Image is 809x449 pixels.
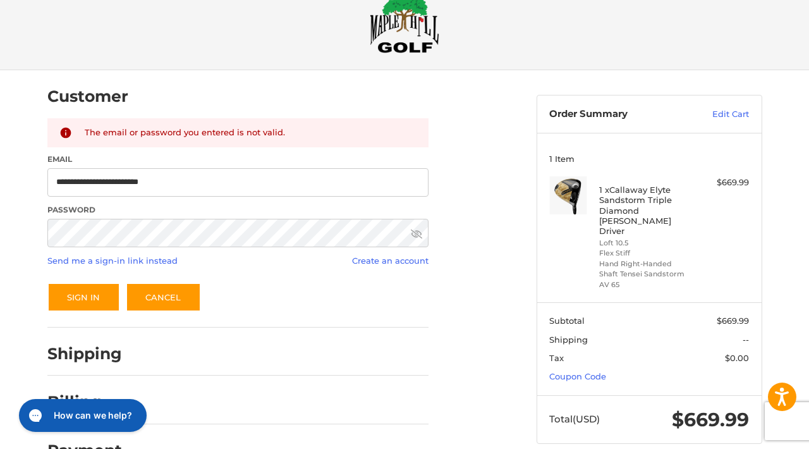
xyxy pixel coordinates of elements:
[599,259,696,269] li: Hand Right-Handed
[352,255,429,266] a: Create an account
[47,283,120,312] button: Sign In
[699,176,749,189] div: $669.99
[717,316,749,326] span: $669.99
[47,204,429,216] label: Password
[549,413,600,425] span: Total (USD)
[85,126,417,140] div: The email or password you entered is not valid.
[599,269,696,290] li: Shaft Tensei Sandstorm AV 65
[47,87,128,106] h2: Customer
[599,248,696,259] li: Flex Stiff
[126,283,201,312] a: Cancel
[599,185,696,236] h4: 1 x Callaway Elyte Sandstorm Triple Diamond [PERSON_NAME] Driver
[725,353,749,363] span: $0.00
[47,255,178,266] a: Send me a sign-in link instead
[549,353,564,363] span: Tax
[549,335,588,345] span: Shipping
[47,154,429,165] label: Email
[13,395,150,436] iframe: Gorgias live chat messenger
[549,154,749,164] h3: 1 Item
[549,108,685,121] h3: Order Summary
[549,371,606,381] a: Coupon Code
[47,392,121,412] h2: Billing
[743,335,749,345] span: --
[47,344,122,364] h2: Shipping
[685,108,749,121] a: Edit Cart
[672,408,749,431] span: $669.99
[599,238,696,249] li: Loft 10.5
[549,316,585,326] span: Subtotal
